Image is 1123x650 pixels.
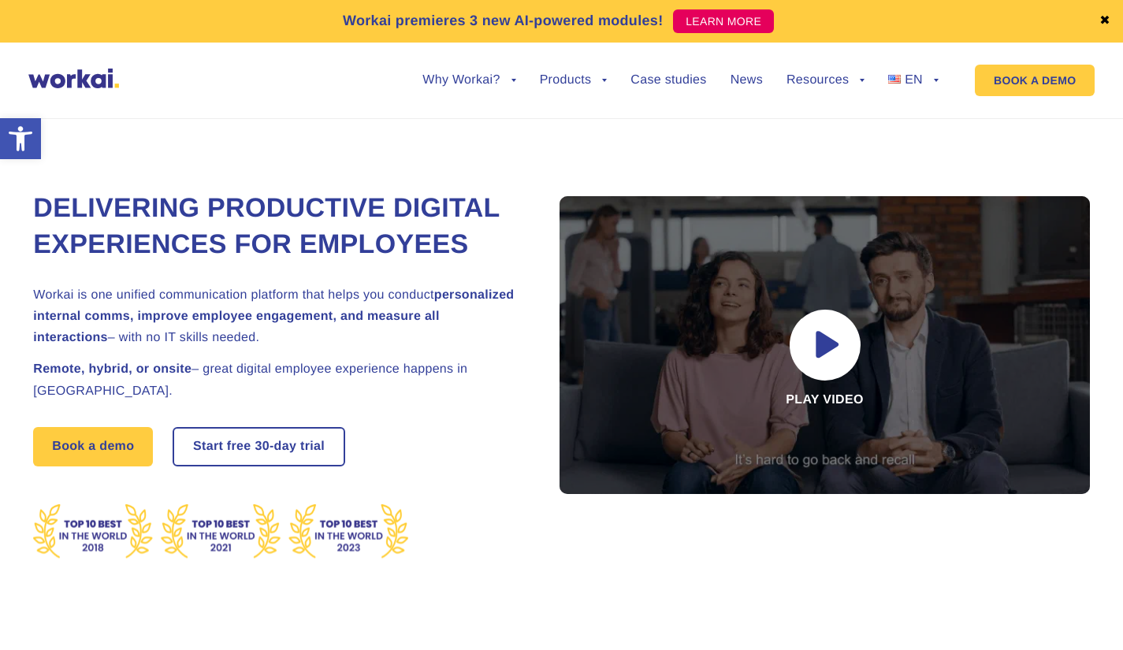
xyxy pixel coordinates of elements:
[560,196,1089,494] div: Play video
[422,74,515,87] a: Why Workai?
[343,10,664,32] p: Workai premieres 3 new AI-powered modules!
[33,427,153,466] a: Book a demo
[33,358,522,401] h2: – great digital employee experience happens in [GEOGRAPHIC_DATA].
[33,191,522,263] h1: Delivering Productive Digital Experiences for Employees
[673,9,774,33] a: LEARN MORE
[540,74,608,87] a: Products
[630,74,706,87] a: Case studies
[1099,15,1110,28] a: ✖
[786,74,865,87] a: Resources
[33,284,522,349] h2: Workai is one unified communication platform that helps you conduct – with no IT skills needed.
[731,74,763,87] a: News
[255,440,296,453] i: 30-day
[33,362,192,376] strong: Remote, hybrid, or onsite
[33,288,514,344] strong: personalized internal comms, improve employee engagement, and measure all interactions
[905,73,923,87] span: EN
[174,429,344,465] a: Start free30-daytrial
[975,65,1095,96] a: BOOK A DEMO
